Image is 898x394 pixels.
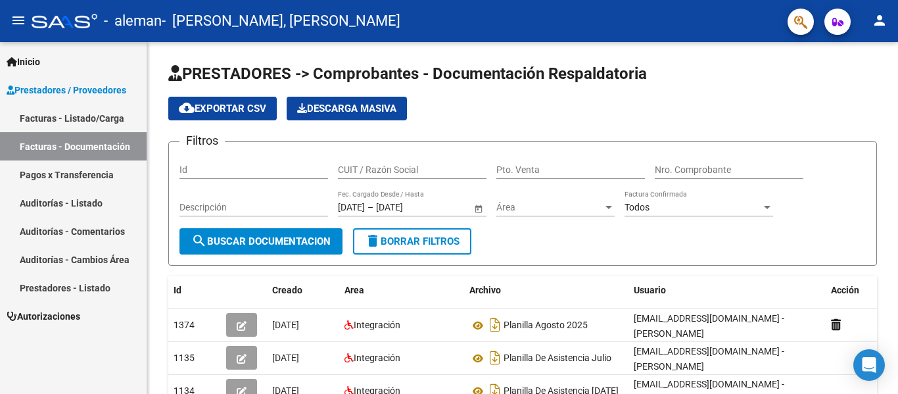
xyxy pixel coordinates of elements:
button: Borrar Filtros [353,228,471,255]
span: Buscar Documentacion [191,235,331,247]
span: – [367,202,373,213]
datatable-header-cell: Usuario [628,276,826,305]
button: Open calendar [471,201,485,215]
datatable-header-cell: Archivo [464,276,628,305]
span: [EMAIL_ADDRESS][DOMAIN_NAME] - [PERSON_NAME] [634,313,784,339]
span: Area [344,285,364,295]
span: Borrar Filtros [365,235,460,247]
mat-icon: cloud_download [179,100,195,116]
span: Exportar CSV [179,103,266,114]
span: Área [496,202,603,213]
span: 1374 [174,320,195,330]
input: Fecha inicio [338,202,365,213]
button: Exportar CSV [168,97,277,120]
datatable-header-cell: Acción [826,276,891,305]
span: PRESTADORES -> Comprobantes - Documentación Respaldatoria [168,64,647,83]
button: Descarga Masiva [287,97,407,120]
span: Inicio [7,55,40,69]
span: Integración [354,353,400,363]
mat-icon: search [191,233,207,249]
span: Todos [625,202,650,212]
span: Usuario [634,285,666,295]
span: Planilla Agosto 2025 [504,320,588,331]
span: Descarga Masiva [297,103,396,114]
button: Buscar Documentacion [179,228,343,255]
span: Creado [272,285,302,295]
div: Open Intercom Messenger [853,349,885,381]
mat-icon: delete [365,233,381,249]
span: Acción [831,285,859,295]
i: Descargar documento [486,314,504,335]
span: Autorizaciones [7,309,80,324]
h3: Filtros [179,132,225,150]
span: Planilla De Asistencia Julio [504,353,611,364]
span: Integración [354,320,400,330]
mat-icon: menu [11,12,26,28]
span: 1135 [174,353,195,363]
i: Descargar documento [486,347,504,368]
span: [DATE] [272,353,299,363]
span: Id [174,285,181,295]
span: Prestadores / Proveedores [7,83,126,97]
datatable-header-cell: Area [339,276,464,305]
span: Archivo [469,285,501,295]
datatable-header-cell: Creado [267,276,339,305]
span: [DATE] [272,320,299,330]
datatable-header-cell: Id [168,276,221,305]
input: Fecha fin [376,202,440,213]
span: - [PERSON_NAME], [PERSON_NAME] [162,7,400,36]
span: [EMAIL_ADDRESS][DOMAIN_NAME] - [PERSON_NAME] [634,346,784,372]
mat-icon: person [872,12,887,28]
app-download-masive: Descarga masiva de comprobantes (adjuntos) [287,97,407,120]
span: - aleman [104,7,162,36]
